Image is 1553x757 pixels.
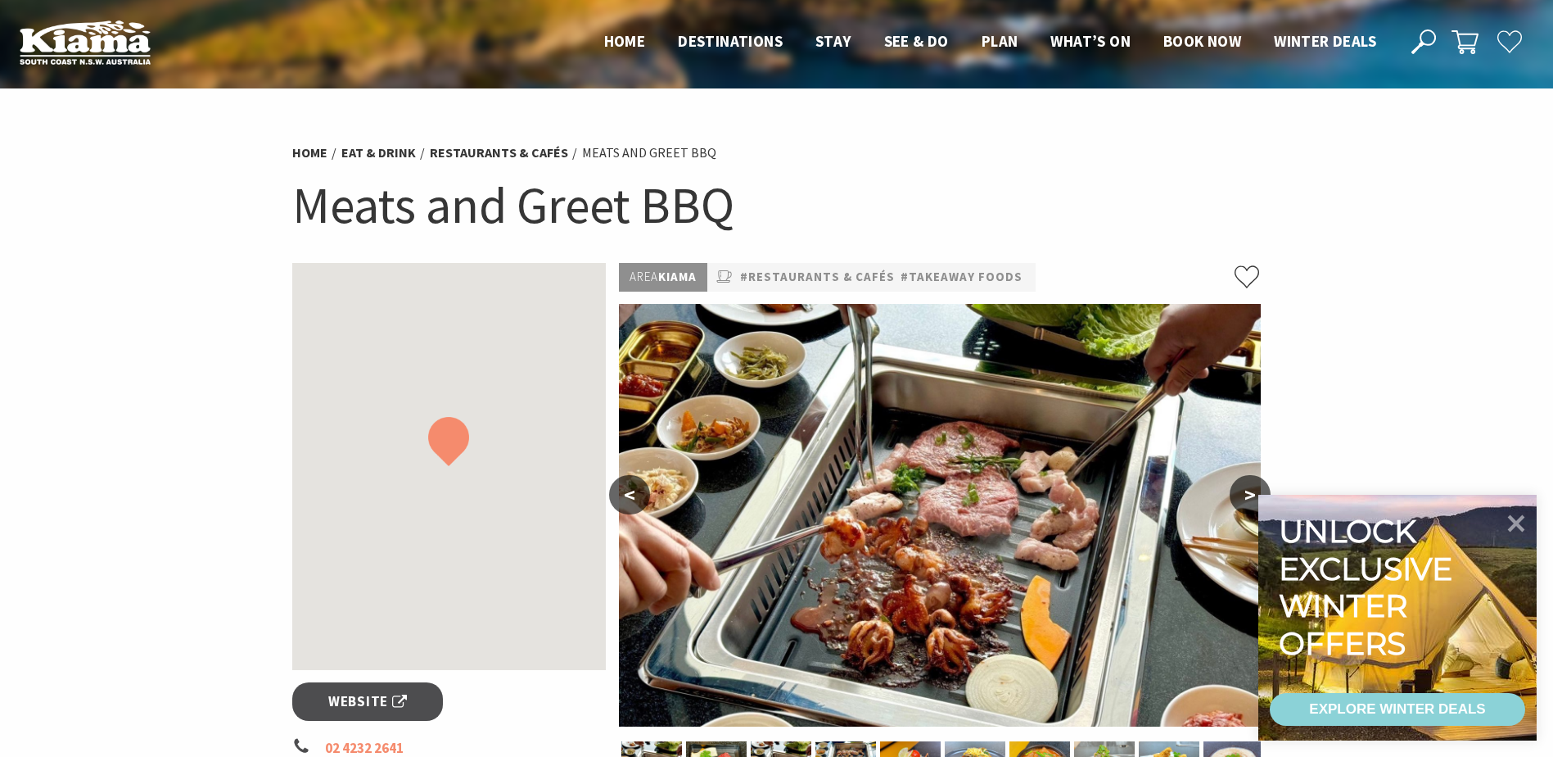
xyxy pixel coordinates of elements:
a: #Restaurants & Cafés [740,267,895,288]
div: Unlock exclusive winter offers [1279,513,1460,662]
span: Home [604,31,646,51]
span: Plan [982,31,1018,51]
span: See & Do [884,31,949,51]
a: Website [292,682,444,721]
h1: Meats and Greet BBQ [292,172,1262,238]
a: EXPLORE WINTER DEALS [1270,693,1525,726]
img: Kiama Logo [20,20,151,65]
nav: Main Menu [588,29,1393,56]
p: Kiama [619,263,707,292]
span: Website [328,691,407,713]
span: Area [630,269,658,284]
span: What’s On [1050,31,1131,51]
li: Meats and Greet BBQ [582,143,716,164]
a: #Takeaway Foods [901,267,1023,288]
button: > [1230,475,1271,514]
span: Book now [1163,31,1241,51]
span: Winter Deals [1274,31,1376,51]
a: Home [292,144,327,161]
a: Restaurants & Cafés [430,144,568,161]
button: < [609,475,650,514]
a: Eat & Drink [341,144,416,161]
div: EXPLORE WINTER DEALS [1309,693,1485,726]
span: Destinations [678,31,783,51]
span: Stay [815,31,851,51]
